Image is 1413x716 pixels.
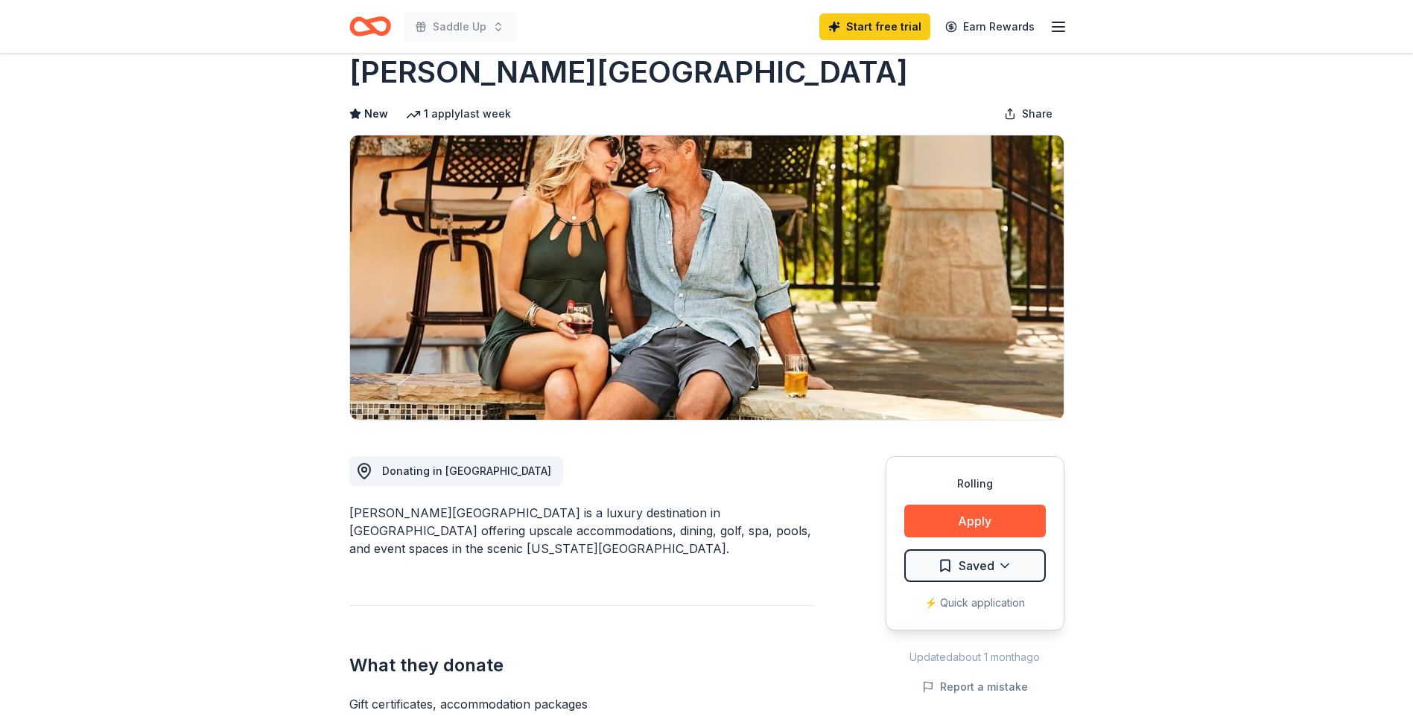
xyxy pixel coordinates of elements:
button: Saddle Up [403,12,516,42]
a: Earn Rewards [936,13,1044,40]
h2: What they donate [349,653,814,677]
span: Saddle Up [433,18,486,36]
a: Home [349,9,391,44]
div: 1 apply last week [406,105,511,123]
button: Report a mistake [922,678,1028,696]
span: Saved [959,556,994,575]
button: Share [992,99,1064,129]
a: Start free trial [819,13,930,40]
span: New [364,105,388,123]
img: Image for La Cantera Resort & Spa [350,135,1064,420]
div: Updated about 1 month ago [886,648,1064,666]
span: Share [1022,105,1052,123]
div: Rolling [904,475,1046,493]
div: ⚡️ Quick application [904,594,1046,612]
span: Donating in [GEOGRAPHIC_DATA] [382,464,551,477]
div: [PERSON_NAME][GEOGRAPHIC_DATA] is a luxury destination in [GEOGRAPHIC_DATA] offering upscale acco... [349,504,814,557]
div: Gift certificates, accommodation packages [349,695,814,713]
button: Saved [904,549,1046,582]
button: Apply [904,505,1046,537]
h1: [PERSON_NAME][GEOGRAPHIC_DATA] [349,51,908,93]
